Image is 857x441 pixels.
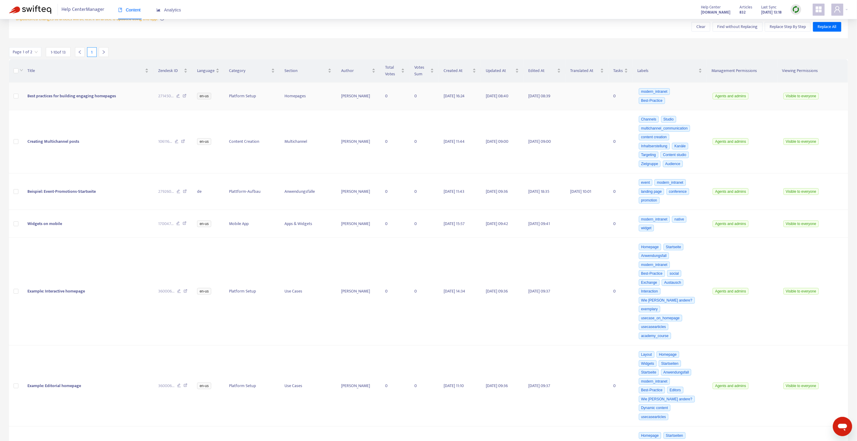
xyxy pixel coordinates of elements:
span: [DATE] 09:37 [529,288,551,295]
span: [DATE] 09:36 [486,288,508,295]
span: [DATE] 09:36 [486,188,508,195]
span: [DATE] 09:00 [486,138,508,145]
td: [PERSON_NAME] [336,346,380,427]
th: Zendesk ID [153,59,193,83]
td: Use Cases [280,238,337,346]
span: Author [341,67,371,74]
td: 0 [380,83,410,110]
td: 0 [410,83,439,110]
td: 0 [609,238,633,346]
span: Interaction [639,288,661,295]
span: content creation [639,134,669,140]
td: 0 [380,174,410,210]
td: Homepages [280,83,337,110]
span: Category [229,67,270,74]
span: Section [284,67,327,74]
button: Find without Replacing [713,22,763,32]
span: [DATE] 09:37 [529,382,551,389]
td: Plattform-Aufbau [224,174,279,210]
span: Agents and admins [713,288,749,295]
span: Replace Step By Step [770,23,806,30]
th: Category [224,59,279,83]
span: promotion [639,197,660,204]
span: Tasks [614,67,623,74]
span: left [78,50,82,54]
span: [DATE] 11:44 [444,138,465,145]
td: 0 [380,110,410,174]
th: Author [336,59,380,83]
span: exemplary [639,306,660,312]
span: Startseite [639,369,659,376]
span: 360006 ... [158,288,174,295]
span: Editors [667,387,683,393]
span: Exchange [639,279,660,286]
span: Example: Editorial homepage [27,382,81,389]
td: Content Creation [224,110,279,174]
span: Best-Practice [639,97,665,104]
span: 279260 ... [158,188,174,195]
td: [PERSON_NAME] [336,210,380,238]
button: Replace All [813,22,841,32]
span: Replace All [818,23,837,30]
span: academy_course [639,333,671,339]
td: [PERSON_NAME] [336,83,380,110]
span: conference [667,188,689,195]
span: [DATE] 14:34 [444,288,465,295]
td: 0 [410,210,439,238]
span: Kanäle [672,143,688,149]
span: Homepage [639,244,661,250]
span: Layout [639,351,655,358]
span: Anwendungsfall [661,369,692,376]
img: sync.dc5367851b00ba804db3.png [792,6,800,13]
th: Section [280,59,337,83]
span: [DATE] 08:39 [529,92,551,99]
td: [PERSON_NAME] [336,238,380,346]
span: widget [639,225,654,231]
th: Created At [439,59,481,83]
th: Edited At [524,59,566,83]
span: Wie [PERSON_NAME] andere? [639,396,695,402]
img: Swifteq [9,5,51,14]
span: [DATE] 11:10 [444,382,464,389]
span: en-us [197,138,211,145]
th: Votes Sum [410,59,439,83]
span: Agents and admins [713,93,749,99]
td: 0 [410,110,439,174]
span: multichannel_communication [639,125,690,132]
span: Widgets on mobile [27,220,62,227]
span: Targeting [639,152,658,158]
span: [DATE] 09:41 [529,220,550,227]
span: social [667,270,681,277]
span: Channels [639,116,659,123]
span: [DATE] 15:57 [444,220,465,227]
strong: [DOMAIN_NAME] [701,9,730,16]
th: Updated At [481,59,523,83]
span: Articles [739,4,752,11]
td: Apps & Widgets [280,210,337,238]
span: Visible to everyone [783,188,819,195]
span: en-us [197,383,211,389]
span: Visible to everyone [783,383,819,389]
td: Platform Setup [224,83,279,110]
span: modern_intranet [639,261,670,268]
td: Platform Setup [224,238,279,346]
td: Platform Setup [224,346,279,427]
td: 0 [380,346,410,427]
th: Total Votes [380,59,410,83]
span: right [102,50,106,54]
span: en-us [197,93,211,99]
th: Language [192,59,224,83]
th: Management Permissions [707,59,777,83]
span: Labels [638,67,697,74]
span: Agents and admins [713,138,749,145]
td: [PERSON_NAME] [336,110,380,174]
span: Translated At [570,67,599,74]
td: 0 [609,83,633,110]
span: Example: Interactive homepage [27,288,85,295]
span: Best-Practice [639,387,665,393]
span: Best-Practice [639,270,665,277]
span: modern_intranet [639,88,670,95]
td: Use Cases [280,346,337,427]
span: Visible to everyone [783,220,819,227]
span: Find without Replacing [717,23,758,30]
